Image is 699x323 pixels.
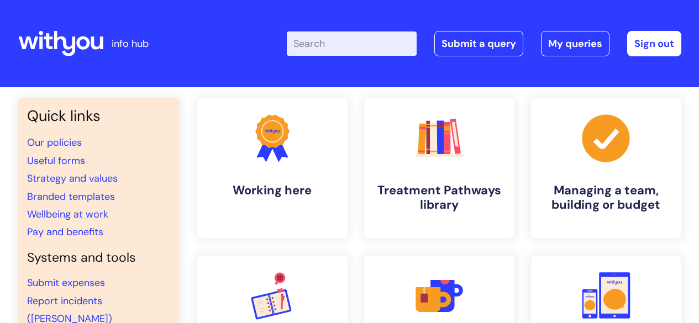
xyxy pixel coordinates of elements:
h4: Managing a team, building or budget [540,183,672,213]
a: Managing a team, building or budget [531,98,681,238]
a: Working here [197,98,348,238]
p: info hub [112,35,149,52]
a: Submit a query [434,31,523,56]
h3: Quick links [27,107,171,125]
input: Search [287,31,417,56]
h4: Working here [206,183,339,198]
a: My queries [541,31,609,56]
a: Strategy and values [27,172,118,185]
a: Sign out [627,31,681,56]
h4: Treatment Pathways library [373,183,506,213]
a: Wellbeing at work [27,208,108,221]
a: Pay and benefits [27,225,103,239]
a: Branded templates [27,190,115,203]
a: Useful forms [27,154,85,167]
a: Our policies [27,136,82,149]
h4: Systems and tools [27,250,171,266]
div: | - [287,31,681,56]
a: Submit expenses [27,276,105,289]
a: Treatment Pathways library [364,98,514,238]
